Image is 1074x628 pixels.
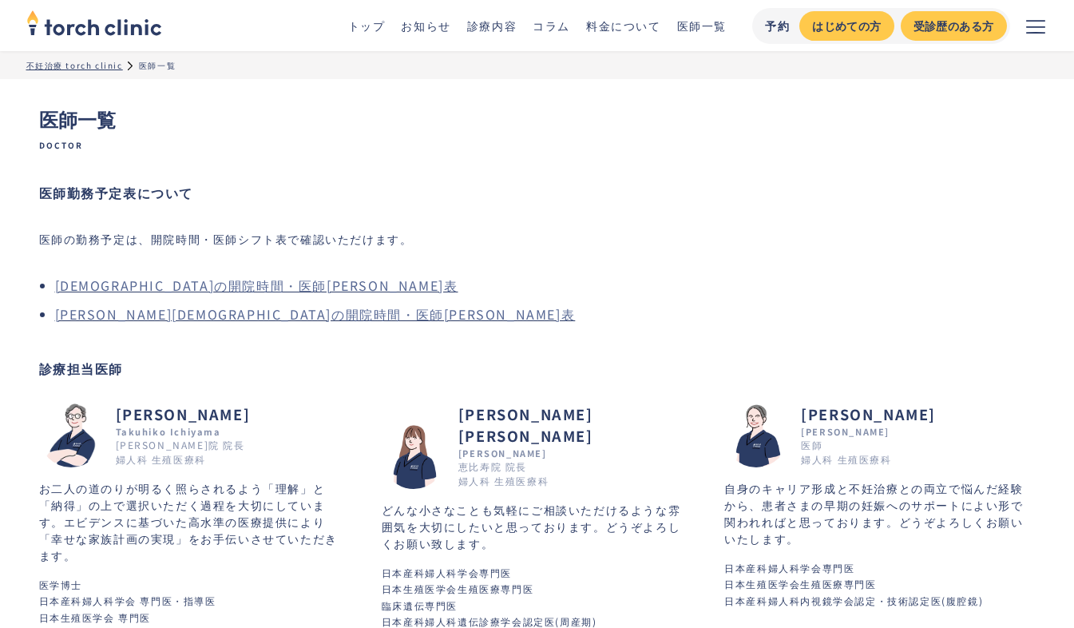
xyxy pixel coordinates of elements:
div: [PERSON_NAME] [801,425,936,439]
h2: [PERSON_NAME] [116,403,251,425]
div: [PERSON_NAME] [458,447,692,460]
a: [PERSON_NAME][PERSON_NAME]医師 婦人科 生殖医療科森嶋 かほる森嶋 かほる自身のキャリア形成と不妊治療との両立で悩んだ経験から、患者さまの早期の妊娠へのサポートによい形... [724,403,1035,618]
span: Doctor [39,140,1036,151]
div: 受診歴のある方 [913,18,994,34]
a: 受診歴のある方 [901,11,1007,41]
img: 町田 真雄子 [382,425,446,489]
div: 予約 [765,18,790,34]
div: 医師 婦人科 生殖医療科 [801,438,891,467]
img: torch clinic [26,5,162,40]
p: 日本産科婦人科学会専門医 日本生殖医学会生殖医療専門医 日本産科婦人科内視鏡学会認定・技術認定医(腹腔鏡) [724,560,1035,609]
a: トップ [348,18,386,34]
a: 料金について [586,18,661,34]
img: 森嶋 かほる [724,403,788,467]
div: 恵比寿院 院長 婦人科 生殖医療科 [458,459,549,488]
a: [DEMOGRAPHIC_DATA]の開院時間・医師[PERSON_NAME]表 [55,276,458,295]
div: [PERSON_NAME]院 院長 婦人科 生殖医療科 [116,438,245,467]
a: お知らせ [401,18,450,34]
h2: 医師勤務予定表について [39,183,1036,202]
h2: 診療担当医師 [39,359,1036,378]
p: どんな小さなことも気軽にご相談いただけるような雰囲気を大切にしたいと思っております。どうぞよろしくお願い致します。 [382,502,692,552]
p: 医師の勤務予定は、開院時間・医師シフト表で確認いただけます。 [39,228,413,250]
p: 自身のキャリア形成と不妊治療との両立で悩んだ経験から、患者さまの早期の妊娠へのサポートによい形で関われればと思っております。どうぞよろしくお願いいたします。 [724,480,1035,547]
h1: 医師一覧 [39,105,1036,151]
a: [PERSON_NAME][DEMOGRAPHIC_DATA]の開院時間・医師[PERSON_NAME]表 [55,304,576,324]
p: お二人の道のりが明るく照らされるよう「理解」と「納得」の上で選択いただく過程を大切にしています。エビデンスに基づいた高水準の医療提供により「幸せな家族計画の実現」をお手伝いさせていただきます。 [39,480,350,564]
h2: [PERSON_NAME] [PERSON_NAME] [458,403,692,447]
a: 医師一覧 [677,18,727,34]
a: はじめての方 [799,11,894,41]
div: はじめての方 [812,18,881,34]
a: 不妊治療 torch clinic [26,59,123,71]
h2: [PERSON_NAME] [801,403,936,425]
a: home [26,11,162,40]
div: Takuhiko Ichiyama [116,425,251,439]
div: 医師一覧 [139,59,176,71]
a: コラム [533,18,570,34]
img: 市山 卓彦 [39,403,103,467]
a: 診療内容 [467,18,517,34]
